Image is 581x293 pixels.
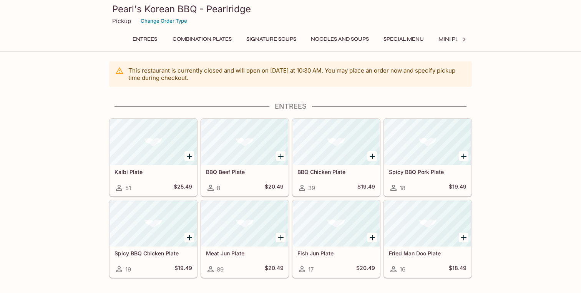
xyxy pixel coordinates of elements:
[206,169,284,175] h5: BBQ Beef Plate
[168,34,236,45] button: Combination Plates
[297,250,375,257] h5: Fish Jun Plate
[206,250,284,257] h5: Meat Jun Plate
[174,183,192,192] h5: $25.49
[434,34,475,45] button: Mini Plates
[308,266,314,273] span: 17
[459,233,468,242] button: Add Fried Man Doo Plate
[356,265,375,274] h5: $20.49
[110,200,197,247] div: Spicy BBQ Chicken Plate
[201,119,288,165] div: BBQ Beef Plate
[184,151,194,161] button: Add Kalbi Plate
[276,233,286,242] button: Add Meat Jun Plate
[384,119,471,196] a: Spicy BBQ Pork Plate18$19.49
[459,151,468,161] button: Add Spicy BBQ Pork Plate
[115,169,192,175] h5: Kalbi Plate
[389,250,466,257] h5: Fried Man Doo Plate
[110,200,197,278] a: Spicy BBQ Chicken Plate19$19.49
[367,151,377,161] button: Add BBQ Chicken Plate
[217,266,224,273] span: 89
[128,34,162,45] button: Entrees
[265,265,284,274] h5: $20.49
[110,119,197,196] a: Kalbi Plate51$25.49
[367,233,377,242] button: Add Fish Jun Plate
[384,200,471,247] div: Fried Man Doo Plate
[184,233,194,242] button: Add Spicy BBQ Chicken Plate
[110,119,197,165] div: Kalbi Plate
[174,265,192,274] h5: $19.49
[449,265,466,274] h5: $18.49
[112,17,131,25] p: Pickup
[276,151,286,161] button: Add BBQ Beef Plate
[201,200,288,247] div: Meat Jun Plate
[308,184,315,192] span: 39
[128,67,466,81] p: This restaurant is currently closed and will open on [DATE] at 10:30 AM . You may place an order ...
[293,200,380,247] div: Fish Jun Plate
[292,119,380,196] a: BBQ Chicken Plate39$19.49
[112,3,469,15] h3: Pearl's Korean BBQ - Pearlridge
[201,119,289,196] a: BBQ Beef Plate8$20.49
[297,169,375,175] h5: BBQ Chicken Plate
[400,266,405,273] span: 16
[242,34,300,45] button: Signature Soups
[379,34,428,45] button: Special Menu
[137,15,191,27] button: Change Order Type
[293,119,380,165] div: BBQ Chicken Plate
[292,200,380,278] a: Fish Jun Plate17$20.49
[389,169,466,175] h5: Spicy BBQ Pork Plate
[384,200,471,278] a: Fried Man Doo Plate16$18.49
[201,200,289,278] a: Meat Jun Plate89$20.49
[115,250,192,257] h5: Spicy BBQ Chicken Plate
[307,34,373,45] button: Noodles and Soups
[265,183,284,192] h5: $20.49
[449,183,466,192] h5: $19.49
[217,184,220,192] span: 8
[384,119,471,165] div: Spicy BBQ Pork Plate
[125,266,131,273] span: 19
[125,184,131,192] span: 51
[109,102,472,111] h4: Entrees
[400,184,405,192] span: 18
[357,183,375,192] h5: $19.49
